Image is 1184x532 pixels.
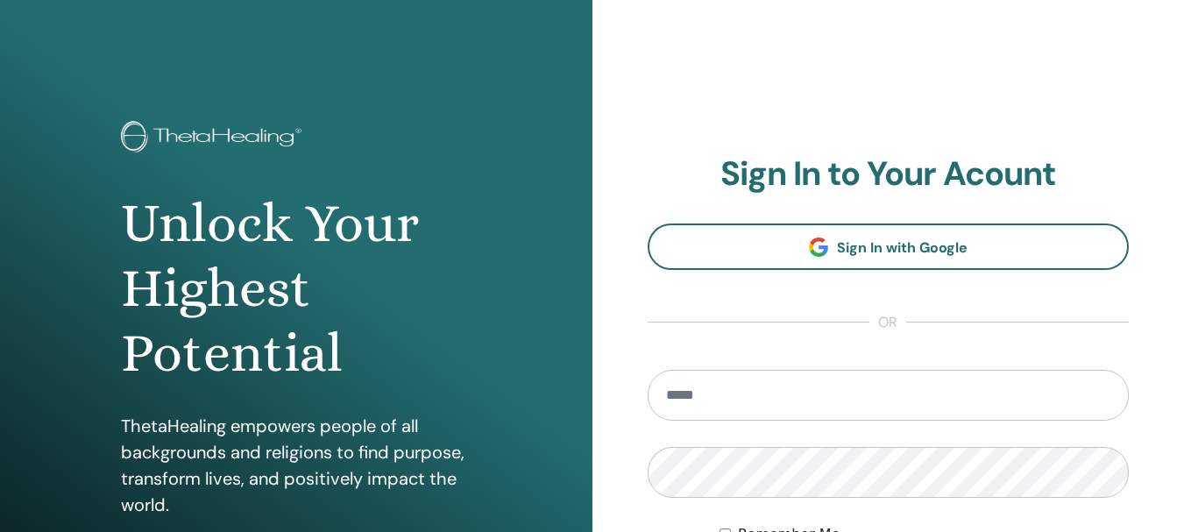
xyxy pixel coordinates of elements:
h2: Sign In to Your Acount [648,154,1130,195]
a: Sign In with Google [648,223,1130,270]
h1: Unlock Your Highest Potential [121,191,471,387]
span: or [869,312,906,333]
span: Sign In with Google [837,238,968,257]
p: ThetaHealing empowers people of all backgrounds and religions to find purpose, transform lives, a... [121,413,471,518]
